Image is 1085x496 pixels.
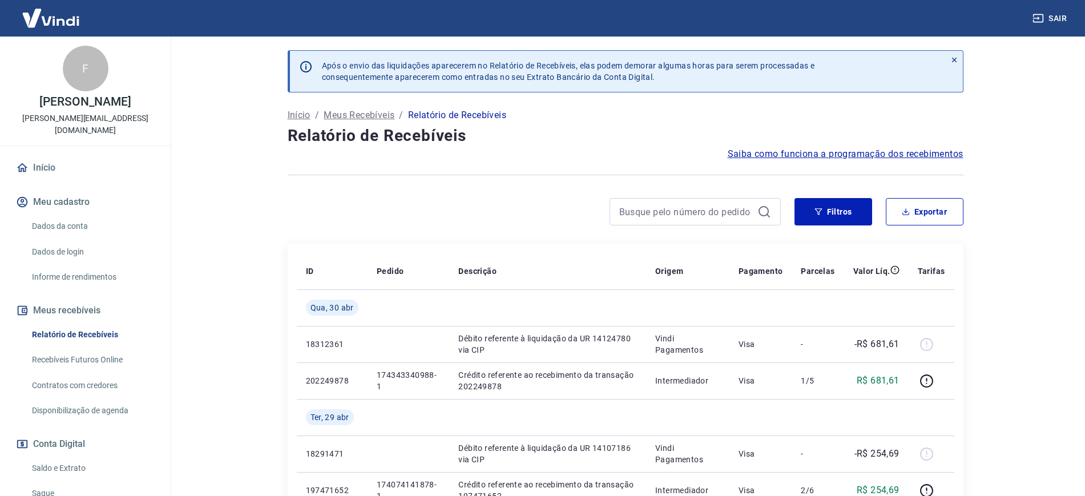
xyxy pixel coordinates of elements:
[27,374,157,397] a: Contratos com credores
[458,333,637,356] p: Débito referente à liquidação da UR 14124780 via CIP
[14,1,88,35] img: Vindi
[458,442,637,465] p: Débito referente à liquidação da UR 14107186 via CIP
[399,108,403,122] p: /
[801,448,834,459] p: -
[739,375,783,386] p: Visa
[310,302,354,313] span: Qua, 30 abr
[14,155,157,180] a: Início
[27,457,157,480] a: Saldo e Extrato
[655,265,683,277] p: Origem
[794,198,872,225] button: Filtros
[27,240,157,264] a: Dados de login
[655,333,720,356] p: Vindi Pagamentos
[655,375,720,386] p: Intermediador
[408,108,506,122] p: Relatório de Recebíveis
[288,108,310,122] a: Início
[857,374,900,388] p: R$ 681,61
[306,485,358,496] p: 197471652
[306,375,358,386] p: 202249878
[27,323,157,346] a: Relatório de Recebíveis
[377,369,441,392] p: 174343340988-1
[801,338,834,350] p: -
[801,375,834,386] p: 1/5
[619,203,753,220] input: Busque pelo número do pedido
[324,108,394,122] a: Meus Recebíveis
[854,447,900,461] p: -R$ 254,69
[63,46,108,91] div: F
[739,265,783,277] p: Pagamento
[9,112,162,136] p: [PERSON_NAME][EMAIL_ADDRESS][DOMAIN_NAME]
[655,442,720,465] p: Vindi Pagamentos
[377,265,404,277] p: Pedido
[322,60,815,83] p: Após o envio das liquidações aparecerem no Relatório de Recebíveis, elas podem demorar algumas ho...
[458,369,637,392] p: Crédito referente ao recebimento da transação 202249878
[458,265,497,277] p: Descrição
[288,124,963,147] h4: Relatório de Recebíveis
[853,265,890,277] p: Valor Líq.
[39,96,131,108] p: [PERSON_NAME]
[918,265,945,277] p: Tarifas
[306,338,358,350] p: 18312361
[801,485,834,496] p: 2/6
[739,338,783,350] p: Visa
[739,485,783,496] p: Visa
[27,399,157,422] a: Disponibilização de agenda
[728,147,963,161] a: Saiba como funciona a programação dos recebimentos
[310,412,349,423] span: Ter, 29 abr
[27,215,157,238] a: Dados da conta
[14,189,157,215] button: Meu cadastro
[801,265,834,277] p: Parcelas
[1030,8,1071,29] button: Sair
[315,108,319,122] p: /
[306,448,358,459] p: 18291471
[306,265,314,277] p: ID
[739,448,783,459] p: Visa
[27,265,157,289] a: Informe de rendimentos
[886,198,963,225] button: Exportar
[854,337,900,351] p: -R$ 681,61
[14,298,157,323] button: Meus recebíveis
[655,485,720,496] p: Intermediador
[27,348,157,372] a: Recebíveis Futuros Online
[14,432,157,457] button: Conta Digital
